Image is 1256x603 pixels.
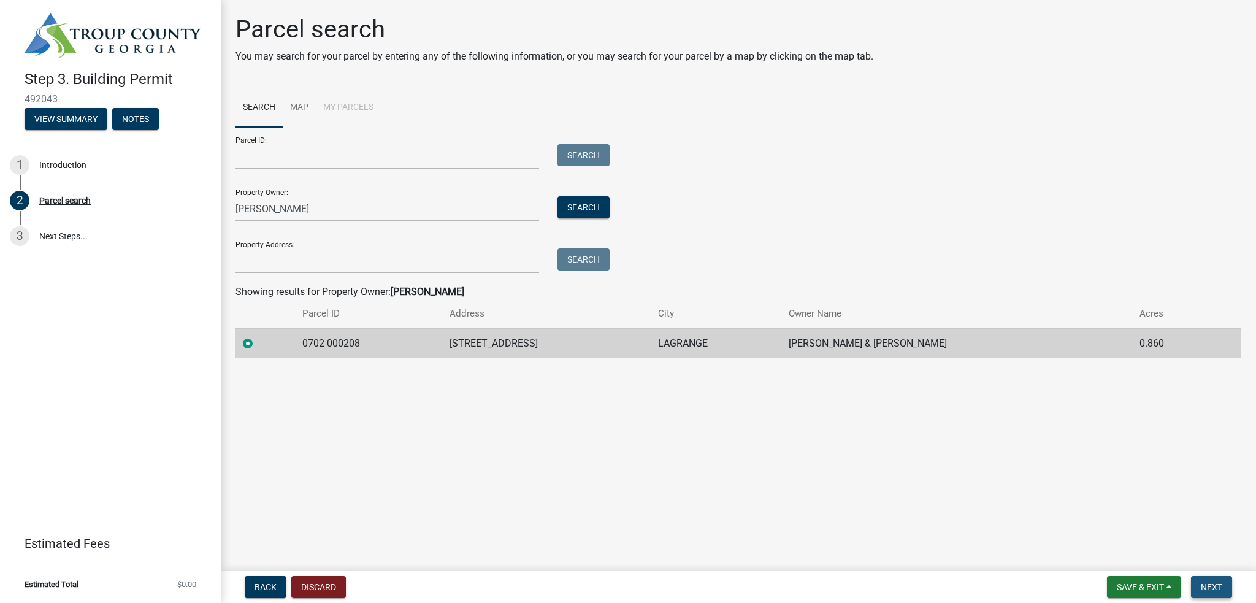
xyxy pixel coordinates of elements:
[1191,576,1232,598] button: Next
[557,196,610,218] button: Search
[245,576,286,598] button: Back
[25,580,78,588] span: Estimated Total
[295,328,442,358] td: 0702 000208
[235,15,873,44] h1: Parcel search
[1117,582,1164,592] span: Save & Exit
[1201,582,1222,592] span: Next
[25,93,196,105] span: 492043
[557,144,610,166] button: Search
[651,299,781,328] th: City
[391,286,464,298] strong: [PERSON_NAME]
[25,13,201,58] img: Troup County, Georgia
[1132,328,1212,358] td: 0.860
[1107,576,1181,598] button: Save & Exit
[10,531,201,556] a: Estimated Fees
[283,88,316,128] a: Map
[291,576,346,598] button: Discard
[781,328,1132,358] td: [PERSON_NAME] & [PERSON_NAME]
[39,196,91,205] div: Parcel search
[235,285,1241,299] div: Showing results for Property Owner:
[235,49,873,64] p: You may search for your parcel by entering any of the following information, or you may search fo...
[25,115,107,125] wm-modal-confirm: Summary
[25,108,107,130] button: View Summary
[112,108,159,130] button: Notes
[10,191,29,210] div: 2
[112,115,159,125] wm-modal-confirm: Notes
[177,580,196,588] span: $0.00
[295,299,442,328] th: Parcel ID
[235,88,283,128] a: Search
[1132,299,1212,328] th: Acres
[442,299,651,328] th: Address
[651,328,781,358] td: LAGRANGE
[10,226,29,246] div: 3
[442,328,651,358] td: [STREET_ADDRESS]
[255,582,277,592] span: Back
[25,71,211,88] h4: Step 3. Building Permit
[557,248,610,271] button: Search
[781,299,1132,328] th: Owner Name
[39,161,86,169] div: Introduction
[10,155,29,175] div: 1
